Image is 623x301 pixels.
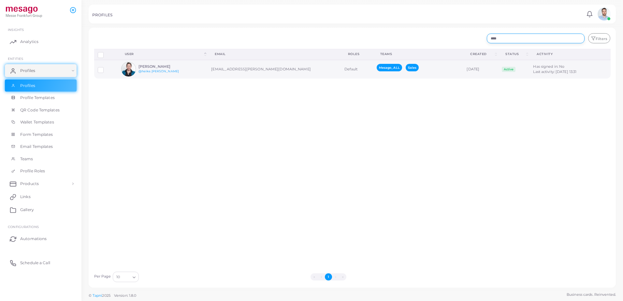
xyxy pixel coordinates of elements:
[215,52,333,56] div: Email
[20,156,33,162] span: Teams
[5,35,77,48] a: Analytics
[20,132,53,137] span: Form Templates
[138,69,179,73] a: @heike.[PERSON_NAME]
[5,232,77,245] a: Automations
[138,64,186,69] h6: [PERSON_NAME]
[94,49,118,60] th: Row-selection
[20,119,54,125] span: Wallet Templates
[5,203,77,216] a: Gallery
[593,49,611,60] th: Action
[567,292,616,297] span: Business cards. Reinvented.
[406,64,419,71] span: Sales
[502,67,515,72] span: Active
[208,60,340,79] td: [EMAIL_ADDRESS][PERSON_NAME][DOMAIN_NAME]
[5,140,77,153] a: Email Templates
[5,79,77,92] a: Profiles
[8,28,24,32] span: INSIGHTS
[113,272,139,282] div: Search for option
[377,64,402,71] span: Mesago_ALL
[8,57,23,61] span: ENTITIES
[94,274,111,279] label: Per Page
[20,260,50,266] span: Schedule a Call
[140,273,516,280] ul: Pagination
[598,7,611,21] img: avatar
[533,64,564,69] span: Has signed in: No
[5,190,77,203] a: Links
[6,6,42,18] img: logo
[463,60,498,79] td: [DATE]
[20,107,60,113] span: QR Code Templates
[5,104,77,116] a: QR Code Templates
[325,273,332,280] button: Go to page 1
[20,207,34,213] span: Gallery
[89,293,136,298] span: ©
[20,194,31,200] span: Links
[5,153,77,165] a: Teams
[596,7,612,21] a: avatar
[5,256,77,269] a: Schedule a Call
[20,236,47,242] span: Automations
[114,293,137,298] span: Version: 1.8.0
[20,181,39,187] span: Products
[8,225,39,229] span: Configurations
[20,144,53,150] span: Email Templates
[92,13,112,17] h5: PROFILES
[121,274,130,281] input: Search for option
[116,274,120,281] span: 10
[505,52,525,56] div: Status
[20,83,35,89] span: Profiles
[533,69,576,74] span: Last activity: [DATE] 13:31
[341,60,373,79] td: Default
[93,293,102,298] a: Tapni
[102,293,110,298] span: 2025
[20,168,45,174] span: Profile Roles
[5,165,77,177] a: Profile Roles
[5,128,77,141] a: Form Templates
[20,68,35,74] span: Profiles
[125,52,203,56] div: User
[5,116,77,128] a: Wallet Templates
[380,52,456,56] div: Teams
[348,52,366,56] div: Roles
[5,177,77,190] a: Products
[588,33,610,44] button: Filters
[20,39,38,45] span: Analytics
[5,92,77,104] a: Profile Templates
[537,52,585,56] div: activity
[121,62,136,77] img: avatar
[470,52,494,56] div: Created
[5,64,77,77] a: Profiles
[20,95,55,101] span: Profile Templates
